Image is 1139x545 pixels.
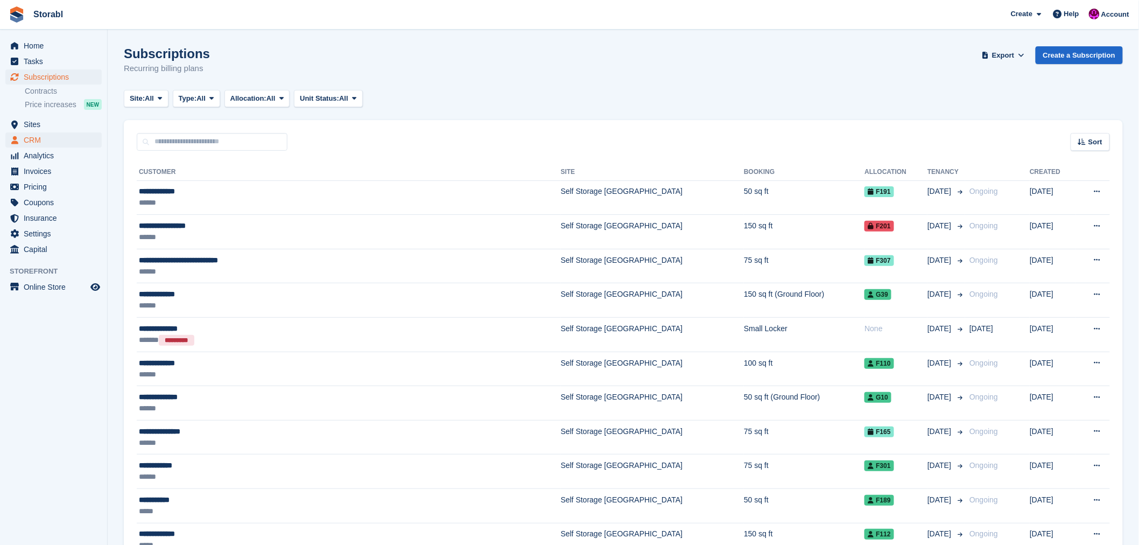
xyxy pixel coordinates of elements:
[927,323,953,334] span: [DATE]
[744,215,864,249] td: 150 sq ft
[124,62,210,75] p: Recurring billing plans
[24,117,88,132] span: Sites
[24,38,88,53] span: Home
[927,494,953,506] span: [DATE]
[561,164,744,181] th: Site
[864,358,894,369] span: F110
[744,455,864,489] td: 75 sq ft
[24,54,88,69] span: Tasks
[29,5,67,23] a: Storabl
[744,249,864,283] td: 75 sq ft
[24,242,88,257] span: Capital
[744,352,864,386] td: 100 sq ft
[864,255,894,266] span: F307
[179,93,197,104] span: Type:
[864,427,894,437] span: F165
[864,529,894,540] span: F112
[864,186,894,197] span: F191
[5,179,102,194] a: menu
[561,455,744,489] td: Self Storage [GEOGRAPHIC_DATA]
[561,180,744,215] td: Self Storage [GEOGRAPHIC_DATA]
[145,93,154,104] span: All
[10,266,107,277] span: Storefront
[24,179,88,194] span: Pricing
[224,90,290,108] button: Allocation: All
[561,283,744,318] td: Self Storage [GEOGRAPHIC_DATA]
[864,323,927,334] div: None
[1030,352,1076,386] td: [DATE]
[927,289,953,300] span: [DATE]
[744,317,864,352] td: Small Locker
[173,90,220,108] button: Type: All
[25,86,102,96] a: Contracts
[266,93,276,104] span: All
[5,195,102,210] a: menu
[25,99,102,110] a: Price increases NEW
[24,164,88,179] span: Invoices
[561,420,744,455] td: Self Storage [GEOGRAPHIC_DATA]
[927,460,953,471] span: [DATE]
[1030,164,1076,181] th: Created
[84,99,102,110] div: NEW
[992,50,1014,61] span: Export
[124,90,168,108] button: Site: All
[744,386,864,421] td: 50 sq ft (Ground Floor)
[744,180,864,215] td: 50 sq ft
[864,495,894,506] span: F189
[1030,386,1076,421] td: [DATE]
[89,281,102,294] a: Preview store
[969,461,998,470] span: Ongoing
[196,93,206,104] span: All
[969,427,998,436] span: Ongoing
[137,164,561,181] th: Customer
[864,289,891,300] span: G39
[744,488,864,523] td: 50 sq ft
[5,132,102,148] a: menu
[969,256,998,264] span: Ongoing
[969,529,998,538] span: Ongoing
[1030,180,1076,215] td: [DATE]
[744,283,864,318] td: 150 sq ft (Ground Floor)
[927,358,953,369] span: [DATE]
[339,93,348,104] span: All
[927,164,965,181] th: Tenancy
[1088,137,1102,148] span: Sort
[1030,455,1076,489] td: [DATE]
[5,226,102,241] a: menu
[561,386,744,421] td: Self Storage [GEOGRAPHIC_DATA]
[864,221,894,232] span: F201
[561,352,744,386] td: Self Storage [GEOGRAPHIC_DATA]
[1030,249,1076,283] td: [DATE]
[927,220,953,232] span: [DATE]
[1101,9,1129,20] span: Account
[864,164,927,181] th: Allocation
[24,195,88,210] span: Coupons
[1030,420,1076,455] td: [DATE]
[24,226,88,241] span: Settings
[980,46,1027,64] button: Export
[927,392,953,403] span: [DATE]
[5,242,102,257] a: menu
[25,100,76,110] span: Price increases
[1036,46,1123,64] a: Create a Subscription
[969,495,998,504] span: Ongoing
[24,132,88,148] span: CRM
[1064,9,1079,19] span: Help
[5,117,102,132] a: menu
[5,38,102,53] a: menu
[130,93,145,104] span: Site:
[24,148,88,163] span: Analytics
[561,317,744,352] td: Self Storage [GEOGRAPHIC_DATA]
[927,528,953,540] span: [DATE]
[1030,488,1076,523] td: [DATE]
[24,211,88,226] span: Insurance
[561,488,744,523] td: Self Storage [GEOGRAPHIC_DATA]
[5,69,102,85] a: menu
[969,359,998,367] span: Ongoing
[969,393,998,401] span: Ongoing
[1030,215,1076,249] td: [DATE]
[561,249,744,283] td: Self Storage [GEOGRAPHIC_DATA]
[744,420,864,455] td: 75 sq ft
[5,164,102,179] a: menu
[230,93,266,104] span: Allocation:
